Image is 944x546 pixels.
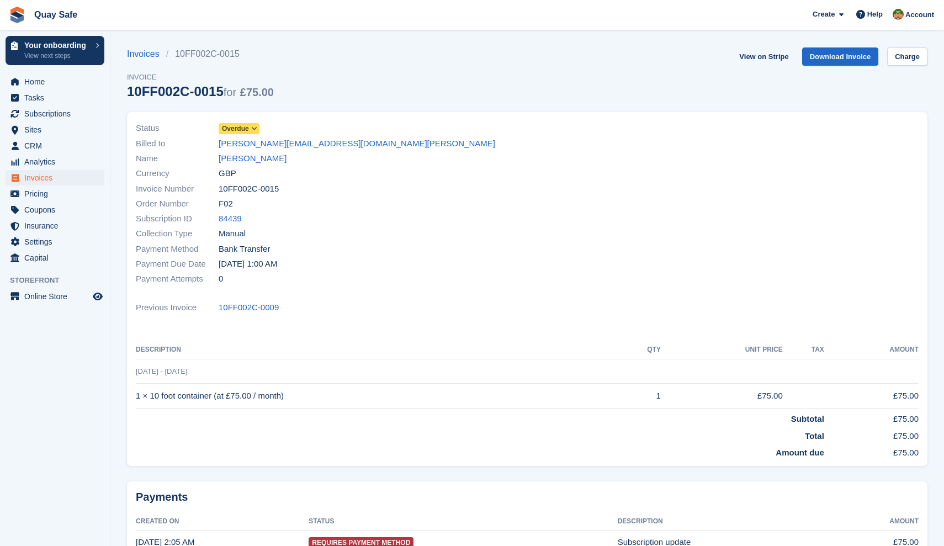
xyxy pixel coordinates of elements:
a: 84439 [219,213,242,225]
a: menu [6,218,104,234]
a: menu [6,202,104,218]
span: Name [136,152,219,165]
a: menu [6,106,104,121]
span: Invoice [127,72,274,83]
a: Quay Safe [30,6,82,24]
img: Fiona Connor [893,9,904,20]
span: Pricing [24,186,91,202]
p: View next steps [24,51,90,61]
span: Capital [24,250,91,266]
a: menu [6,90,104,105]
td: £75.00 [661,384,783,409]
span: Collection Type [136,227,219,240]
h2: Payments [136,490,919,504]
th: QTY [617,341,661,359]
div: 10FF002C-0015 [127,84,274,99]
a: menu [6,138,104,153]
td: 1 × 10 foot container (at £75.00 / month) [136,384,617,409]
a: menu [6,170,104,185]
span: 0 [219,273,223,285]
th: Created On [136,513,309,531]
span: Overdue [222,124,249,134]
span: GBP [219,167,236,180]
a: menu [6,289,104,304]
span: Coupons [24,202,91,218]
strong: Total [805,431,824,441]
a: Overdue [219,122,259,135]
a: View on Stripe [735,47,793,66]
th: Amount [833,513,919,531]
span: Tasks [24,90,91,105]
span: Previous Invoice [136,301,219,314]
td: £75.00 [824,442,919,459]
img: stora-icon-8386f47178a22dfd0bd8f6a31ec36ba5ce8667c1dd55bd0f319d3a0aa187defe.svg [9,7,25,23]
span: Payment Attempts [136,273,219,285]
td: £75.00 [824,409,919,426]
span: Status [136,122,219,135]
span: CRM [24,138,91,153]
span: F02 [219,198,233,210]
span: Sites [24,122,91,137]
span: Help [867,9,883,20]
span: £75.00 [240,86,274,98]
span: Payment Due Date [136,258,219,271]
span: Insurance [24,218,91,234]
span: Bank Transfer [219,243,270,256]
a: menu [6,154,104,169]
a: [PERSON_NAME] [219,152,287,165]
nav: breadcrumbs [127,47,274,61]
span: Subscriptions [24,106,91,121]
th: Tax [783,341,824,359]
span: [DATE] - [DATE] [136,367,187,375]
a: menu [6,250,104,266]
span: Account [905,9,934,20]
span: Currency [136,167,219,180]
span: Billed to [136,137,219,150]
a: Download Invoice [802,47,879,66]
th: Status [309,513,617,531]
span: for [224,86,236,98]
span: Analytics [24,154,91,169]
a: 10FF002C-0009 [219,301,279,314]
strong: Subtotal [791,414,824,423]
a: Invoices [127,47,166,61]
span: Home [24,74,91,89]
a: menu [6,186,104,202]
strong: Amount due [776,448,824,457]
span: Create [813,9,835,20]
span: Subscription ID [136,213,219,225]
span: Invoices [24,170,91,185]
span: Settings [24,234,91,250]
a: menu [6,122,104,137]
p: Your onboarding [24,41,90,49]
span: Online Store [24,289,91,304]
th: Description [136,341,617,359]
span: Invoice Number [136,183,219,195]
th: Description [618,513,833,531]
a: Your onboarding View next steps [6,36,104,65]
th: Amount [824,341,919,359]
a: menu [6,234,104,250]
td: £75.00 [824,384,919,409]
a: [PERSON_NAME][EMAIL_ADDRESS][DOMAIN_NAME][PERSON_NAME] [219,137,495,150]
th: Unit Price [661,341,783,359]
span: 10FF002C-0015 [219,183,279,195]
span: Storefront [10,275,110,286]
a: menu [6,74,104,89]
a: Charge [887,47,927,66]
td: £75.00 [824,426,919,443]
span: Manual [219,227,246,240]
span: Order Number [136,198,219,210]
span: Payment Method [136,243,219,256]
td: 1 [617,384,661,409]
a: Preview store [91,290,104,303]
time: 2025-08-06 00:00:00 UTC [219,258,277,271]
